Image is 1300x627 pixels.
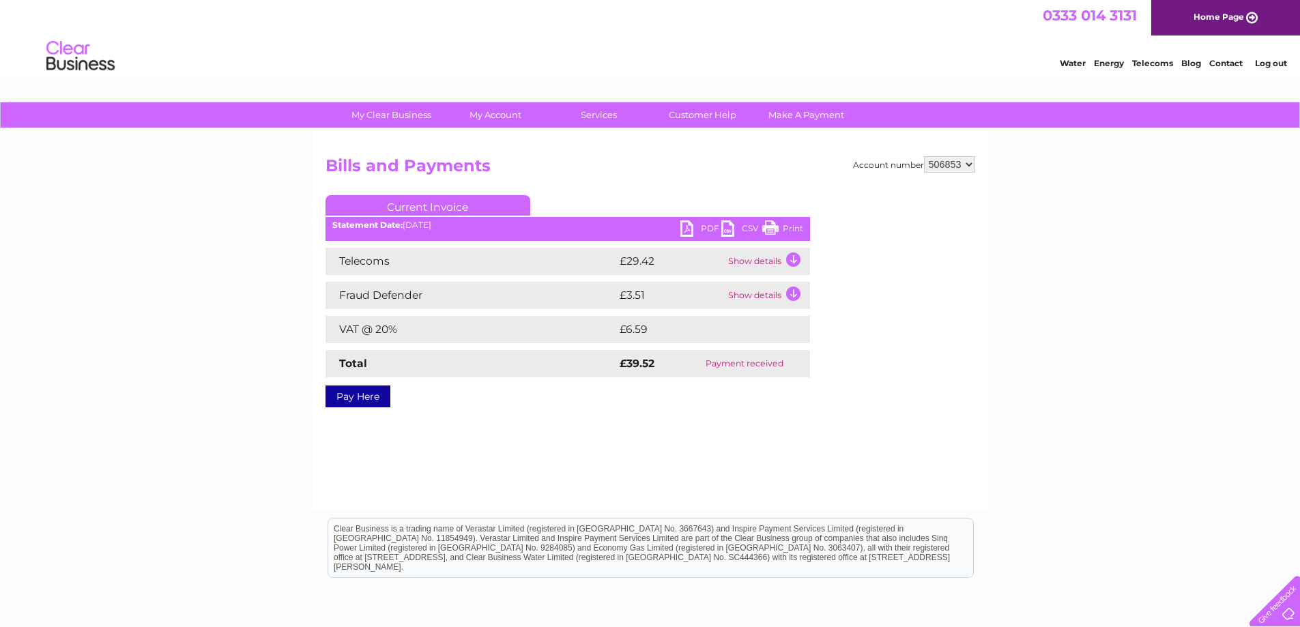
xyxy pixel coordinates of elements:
[750,102,863,128] a: Make A Payment
[326,195,530,216] a: Current Invoice
[1043,7,1137,24] a: 0333 014 3131
[721,220,762,240] a: CSV
[620,357,654,370] strong: £39.52
[1094,58,1124,68] a: Energy
[328,8,973,66] div: Clear Business is a trading name of Verastar Limited (registered in [GEOGRAPHIC_DATA] No. 3667643...
[339,357,367,370] strong: Total
[326,316,616,343] td: VAT @ 20%
[616,282,725,309] td: £3.51
[326,156,975,182] h2: Bills and Payments
[1209,58,1243,68] a: Contact
[1132,58,1173,68] a: Telecoms
[646,102,759,128] a: Customer Help
[680,350,809,377] td: Payment received
[1060,58,1086,68] a: Water
[335,102,448,128] a: My Clear Business
[326,282,616,309] td: Fraud Defender
[326,248,616,275] td: Telecoms
[616,316,778,343] td: £6.59
[1255,58,1287,68] a: Log out
[680,220,721,240] a: PDF
[725,282,810,309] td: Show details
[762,220,803,240] a: Print
[326,385,390,407] a: Pay Here
[725,248,810,275] td: Show details
[326,220,810,230] div: [DATE]
[439,102,551,128] a: My Account
[332,220,403,230] b: Statement Date:
[616,248,725,275] td: £29.42
[1181,58,1201,68] a: Blog
[543,102,655,128] a: Services
[853,156,975,173] div: Account number
[46,35,115,77] img: logo.png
